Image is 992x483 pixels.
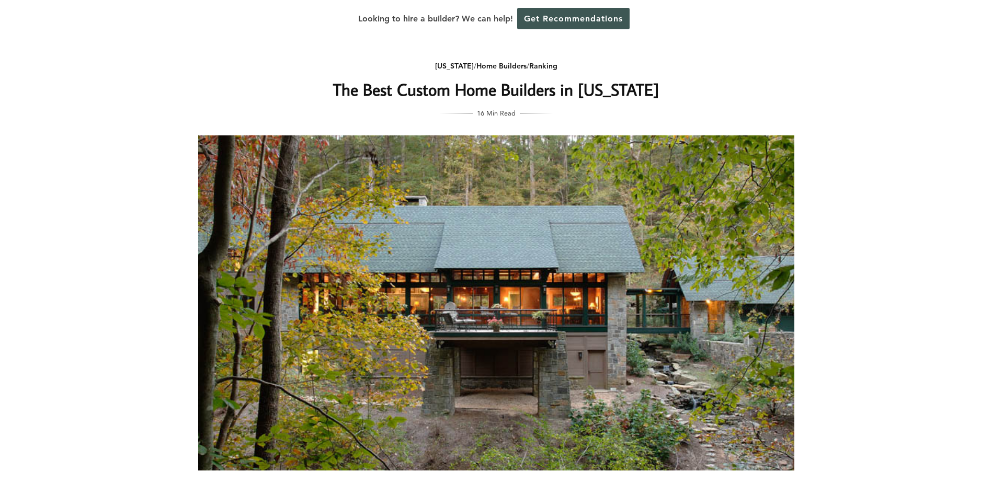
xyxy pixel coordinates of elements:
span: 16 Min Read [477,107,516,119]
h1: The Best Custom Home Builders in [US_STATE] [288,77,705,102]
a: Ranking [529,61,557,71]
a: Home Builders [476,61,527,71]
a: [US_STATE] [435,61,474,71]
a: Get Recommendations [517,8,630,29]
div: / / [288,60,705,73]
